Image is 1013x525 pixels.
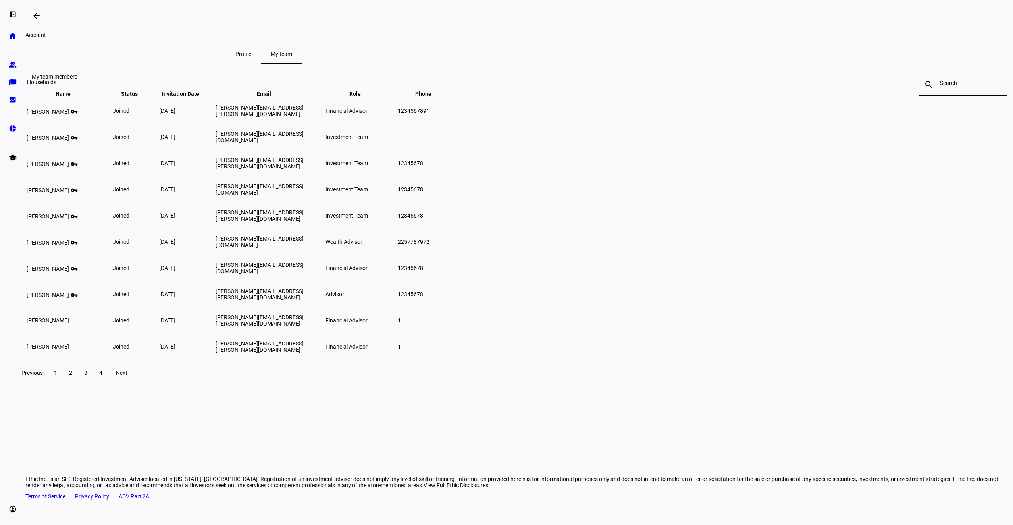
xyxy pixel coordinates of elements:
span: Phone [415,91,443,97]
span: Status [121,91,150,97]
a: Privacy Policy [75,493,109,500]
span: joined [113,212,129,219]
span: [PERSON_NAME] [27,266,69,272]
eth-mat-symbol: pie_chart [9,125,17,133]
span: [PERSON_NAME] [27,317,69,324]
span: [PERSON_NAME][EMAIL_ADDRESS][PERSON_NAME][DOMAIN_NAME] [216,209,304,222]
td: [DATE] [159,255,214,281]
eth-mat-symbol: left_panel_open [9,10,17,18]
span: joined [113,265,129,271]
span: [PERSON_NAME] [27,135,69,141]
span: joined [113,291,129,297]
span: 3 [84,370,87,376]
span: [PERSON_NAME][EMAIL_ADDRESS][PERSON_NAME][DOMAIN_NAME] [216,157,304,170]
a: group [5,57,21,73]
button: 3 [79,365,93,381]
mat-icon: vpn_key [69,290,79,297]
input: Search [940,80,986,86]
mat-icon: vpn_key [69,185,79,192]
span: joined [113,108,129,114]
div: Account [25,32,502,38]
span: joined [113,160,129,166]
span: Wealth Advisor [325,239,362,245]
span: Role [349,91,373,97]
div: Households [24,77,60,87]
td: [DATE] [159,334,214,359]
span: Invitation Date [162,91,211,97]
span: [PERSON_NAME][EMAIL_ADDRESS][PERSON_NAME][DOMAIN_NAME] [216,314,304,327]
span: Investment Team [325,160,368,166]
button: 4 [94,365,108,381]
span: Email [257,91,283,97]
span: [PERSON_NAME] [27,239,69,246]
td: [DATE] [159,98,214,124]
mat-icon: vpn_key [69,264,79,271]
span: Financial Advisor [325,108,368,114]
span: 2 [69,370,72,376]
span: 1 [398,317,401,324]
mat-icon: vpn_key [69,107,79,114]
span: joined [113,317,129,324]
span: Next [116,370,127,376]
span: [PERSON_NAME][EMAIL_ADDRESS][PERSON_NAME][DOMAIN_NAME] [216,340,304,353]
td: [DATE] [159,151,214,176]
mat-icon: search [919,80,938,89]
span: [PERSON_NAME][EMAIL_ADDRESS][DOMAIN_NAME] [216,131,304,143]
button: 2 [64,365,78,381]
span: 2257787972 [398,239,429,245]
td: [DATE] [159,203,214,228]
mat-icon: vpn_key [69,212,79,218]
span: Financial Advisor [325,317,368,324]
span: [PERSON_NAME][EMAIL_ADDRESS][DOMAIN_NAME] [216,235,304,248]
span: 12345678 [398,160,423,166]
span: Investment Team [325,212,368,219]
td: [DATE] [159,308,214,333]
eth-data-table-title: My team members [32,73,77,80]
span: [PERSON_NAME] [27,161,69,167]
span: Profile [235,51,251,57]
span: 12345678 [398,291,423,297]
span: [PERSON_NAME] [27,344,69,350]
span: [PERSON_NAME] [27,187,69,193]
span: Investment Team [325,186,368,193]
mat-icon: arrow_backwards [32,11,41,21]
eth-mat-symbol: group [9,61,17,69]
span: Investment Team [325,134,368,140]
a: home [5,28,21,44]
eth-mat-symbol: folder_copy [9,78,17,86]
div: Ethic Inc. is an SEC Registered Investment Adviser located in [US_STATE], [GEOGRAPHIC_DATA]. Regi... [25,476,1013,488]
a: folder_copy [5,74,21,90]
span: joined [113,186,129,193]
span: joined [113,134,129,140]
mat-icon: vpn_key [69,133,79,140]
span: [PERSON_NAME][EMAIL_ADDRESS][DOMAIN_NAME] [216,262,304,274]
span: 12345678 [398,265,423,271]
span: Financial Advisor [325,344,368,350]
a: bid_landscape [5,92,21,108]
a: pie_chart [5,121,21,137]
span: Advisor [325,291,344,297]
a: Terms of Service [25,493,65,500]
span: My team [271,51,292,57]
mat-icon: vpn_key [69,238,79,245]
span: 1 [398,344,401,350]
span: Name [56,91,83,97]
mat-icon: vpn_key [69,159,79,166]
span: joined [113,239,129,245]
a: ADV Part 2A [119,493,149,500]
td: [DATE] [159,229,214,255]
span: joined [113,344,129,350]
span: [PERSON_NAME][EMAIL_ADDRESS][DOMAIN_NAME] [216,183,304,196]
button: Next [109,365,134,381]
span: Financial Advisor [325,265,368,271]
eth-mat-symbol: bid_landscape [9,96,17,104]
td: [DATE] [159,124,214,150]
span: [PERSON_NAME][EMAIL_ADDRESS][PERSON_NAME][DOMAIN_NAME] [216,104,304,117]
span: [PERSON_NAME] [27,292,69,298]
span: View Full Ethic Disclosures [424,482,488,488]
span: [PERSON_NAME][EMAIL_ADDRESS][PERSON_NAME][DOMAIN_NAME] [216,288,304,301]
eth-mat-symbol: account_circle [9,505,17,513]
td: [DATE] [159,177,214,202]
span: 1234567891 [398,108,429,114]
eth-mat-symbol: home [9,32,17,40]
